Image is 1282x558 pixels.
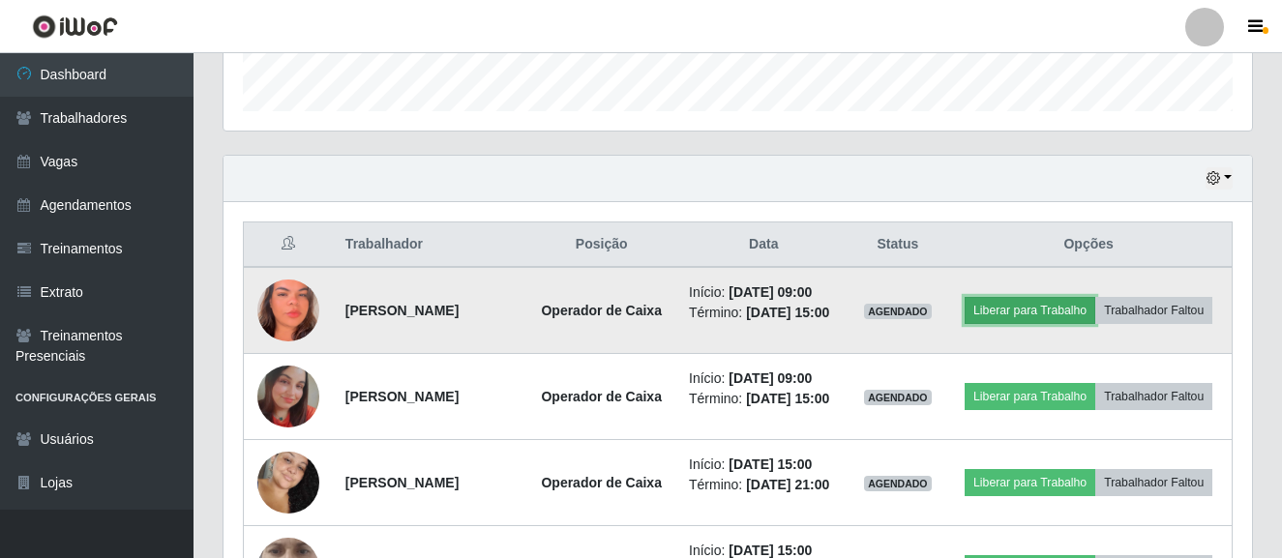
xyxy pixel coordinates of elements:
[746,305,829,320] time: [DATE] 15:00
[345,303,459,318] strong: [PERSON_NAME]
[864,476,932,491] span: AGENDADO
[965,469,1095,496] button: Liberar para Trabalho
[746,477,829,492] time: [DATE] 21:00
[677,222,850,268] th: Data
[32,15,118,39] img: CoreUI Logo
[945,222,1232,268] th: Opções
[1095,383,1212,410] button: Trabalhador Faltou
[257,244,319,378] img: 1756942601525.jpeg
[965,297,1095,324] button: Liberar para Trabalho
[689,455,839,475] li: Início:
[689,282,839,303] li: Início:
[1095,469,1212,496] button: Trabalhador Faltou
[689,475,839,495] li: Término:
[689,303,839,323] li: Término:
[541,303,662,318] strong: Operador de Caixa
[1095,297,1212,324] button: Trabalhador Faltou
[729,284,812,300] time: [DATE] 09:00
[864,390,932,405] span: AGENDADO
[257,435,319,530] img: 1750087788307.jpeg
[345,475,459,490] strong: [PERSON_NAME]
[689,389,839,409] li: Término:
[345,389,459,404] strong: [PERSON_NAME]
[525,222,677,268] th: Posição
[729,456,812,472] time: [DATE] 15:00
[257,366,319,427] img: 1749572349295.jpeg
[689,368,839,389] li: Início:
[850,222,946,268] th: Status
[864,304,932,319] span: AGENDADO
[965,383,1095,410] button: Liberar para Trabalho
[729,543,812,558] time: [DATE] 15:00
[541,389,662,404] strong: Operador de Caixa
[541,475,662,490] strong: Operador de Caixa
[729,370,812,386] time: [DATE] 09:00
[746,391,829,406] time: [DATE] 15:00
[334,222,526,268] th: Trabalhador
